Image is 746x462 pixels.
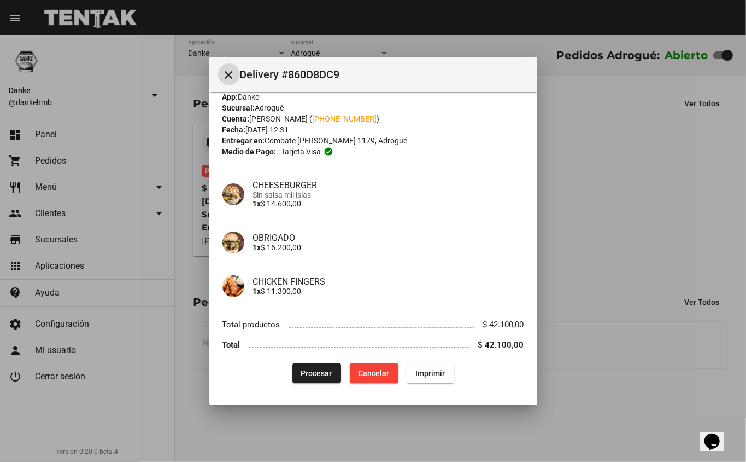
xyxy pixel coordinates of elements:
span: Sin salsa mil islas [253,190,524,199]
button: Procesar [292,363,341,383]
span: Delivery #860D8DC9 [240,66,528,83]
p: $ 14.600,00 [253,199,524,208]
p: $ 11.300,00 [253,287,524,296]
span: Procesar [301,369,332,378]
div: Danke [222,91,524,102]
button: Cancelar [350,363,398,383]
b: 1x [253,287,261,296]
span: Cancelar [359,369,390,378]
mat-icon: Cerrar [222,68,236,82]
a: [PHONE_NUMBER] [313,114,377,123]
b: 1x [253,199,261,208]
strong: App: [222,93,238,101]
h4: OBRIGADO [253,233,524,243]
span: Tarjeta visa [281,146,321,157]
span: Imprimir [416,369,445,378]
strong: Medio de Pago: [222,146,277,157]
button: Imprimir [407,363,454,383]
li: Total productos $ 42.100,00 [222,315,524,335]
strong: Sucursal: [222,103,255,112]
img: b9ac935b-7330-4f66-91cc-a08a37055065.png [222,275,244,297]
b: 1x [253,243,261,252]
strong: Entregar en: [222,136,265,145]
div: [PERSON_NAME] ( ) [222,113,524,124]
div: [DATE] 12:31 [222,124,524,135]
img: eb7e7812-101c-4ce3-b4d5-6061c3a10de0.png [222,183,244,205]
strong: Fecha: [222,125,246,134]
iframe: chat widget [700,418,735,451]
li: Total $ 42.100,00 [222,334,524,355]
button: Cerrar [218,63,240,85]
h4: CHEESEBURGER [253,180,524,190]
p: $ 16.200,00 [253,243,524,252]
div: Adrogué [222,102,524,113]
div: Combate [PERSON_NAME] 1179, Adrogué [222,135,524,146]
strong: Cuenta: [222,114,250,123]
mat-icon: check_circle [324,147,333,157]
img: 8cbb25fc-9da9-49be-b43f-6597d24bf9c4.png [222,232,244,253]
h4: CHICKEN FINGERS [253,276,524,287]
